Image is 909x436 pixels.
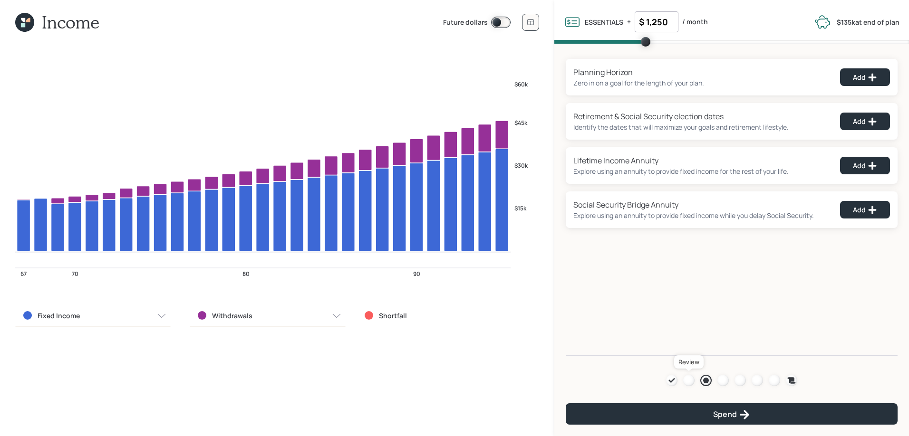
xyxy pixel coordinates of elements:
[682,17,708,27] label: / month
[514,119,528,127] tspan: $45k
[38,311,80,321] label: Fixed Income
[554,40,909,44] span: Volume
[413,270,420,278] tspan: 90
[853,117,877,126] div: Add
[627,17,631,27] label: +
[840,157,890,174] button: Add
[20,270,27,278] tspan: 67
[853,161,877,171] div: Add
[242,270,250,278] tspan: 80
[514,267,519,278] tspan: 2
[42,12,99,32] h1: Income
[573,66,704,78] div: Planning Horizon
[840,201,890,218] button: Add
[853,205,877,215] div: Add
[514,161,528,170] tspan: $30k
[837,18,855,27] b: $135k
[585,18,623,27] label: ESSENTIALS
[573,166,789,176] div: Explore using an annuity to provide fixed income for the rest of your life.
[713,409,750,420] div: Spend
[573,199,814,210] div: Social Security Bridge Annuity
[840,68,890,86] button: Add
[566,403,898,425] button: Spend
[514,80,528,88] tspan: $60k
[840,113,890,130] button: Add
[379,311,407,321] label: Shortfall
[573,155,789,166] div: Lifetime Income Annuity
[573,210,814,220] div: Explore using an annuity to provide fixed income while you delay Social Security.
[443,18,488,28] label: Future dollars
[573,78,704,88] div: Zero in on a goal for the length of your plan.
[514,253,519,264] tspan: 2
[514,204,527,212] tspan: $15k
[853,73,877,82] div: Add
[837,18,899,27] label: at end of plan
[573,111,789,122] div: Retirement & Social Security election dates
[72,270,78,278] tspan: 70
[212,311,252,321] label: Withdrawals
[573,122,789,132] div: Identify the dates that will maximize your goals and retirement lifestyle.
